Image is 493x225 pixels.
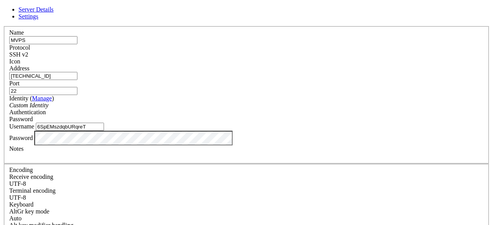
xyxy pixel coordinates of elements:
[9,29,24,36] label: Name
[9,44,30,51] label: Protocol
[18,6,54,13] a: Server Details
[9,116,484,123] div: Password
[9,215,484,222] div: Auto
[9,116,33,122] span: Password
[9,51,484,58] div: SSH v2
[9,102,484,109] div: Custom Identity
[9,109,46,115] label: Authentication
[32,95,52,102] a: Manage
[30,95,54,102] span: ( )
[9,201,34,208] label: Keyboard
[9,180,484,187] div: UTF-8
[9,87,77,95] input: Port Number
[9,208,49,215] label: Set the expected encoding for data received from the host. If the encodings do not match, visual ...
[9,58,20,65] label: Icon
[9,72,77,80] input: Host Name or IP
[9,145,23,152] label: Notes
[9,95,54,102] label: Identity
[9,134,33,141] label: Password
[9,194,26,201] span: UTF-8
[9,65,29,72] label: Address
[9,36,77,44] input: Server Name
[9,102,49,108] i: Custom Identity
[18,13,39,20] a: Settings
[9,215,22,222] span: Auto
[9,187,55,194] label: The default terminal encoding. ISO-2022 enables character map translations (like graphics maps). ...
[9,123,34,130] label: Username
[9,167,33,173] label: Encoding
[9,180,26,187] span: UTF-8
[9,194,484,201] div: UTF-8
[9,80,20,87] label: Port
[9,51,28,58] span: SSH v2
[36,123,104,131] input: Login Username
[9,173,53,180] label: Set the expected encoding for data received from the host. If the encodings do not match, visual ...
